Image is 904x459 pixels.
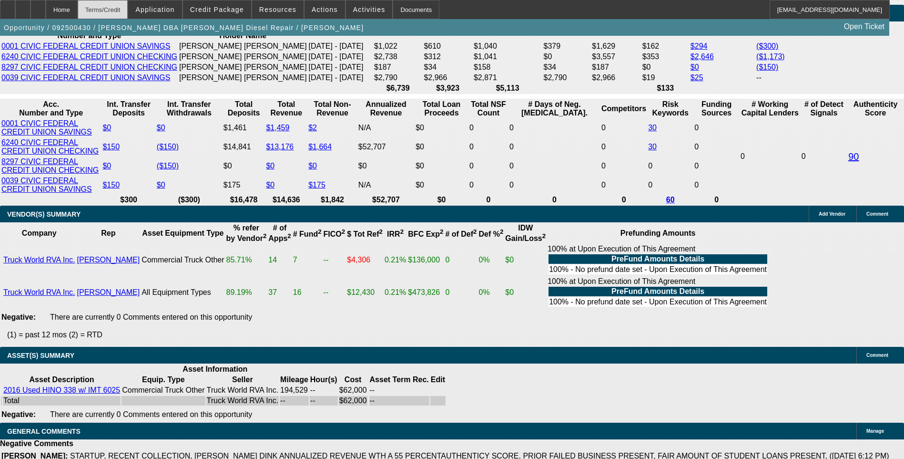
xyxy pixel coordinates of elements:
[423,83,472,93] th: $3,923
[353,6,386,13] span: Activities
[206,396,279,406] td: Truck World RVA Inc.
[280,386,309,395] td: 194,529
[666,196,675,204] a: 60
[445,277,477,308] td: 0
[548,297,767,307] td: 100% - No prefund date set - Upon Execution of This Agreement
[308,181,325,189] a: $175
[308,52,373,62] td: [DATE] - [DATE]
[469,195,508,205] th: 0
[400,228,404,235] sup: 2
[407,244,444,276] td: $136,000
[157,181,165,189] a: $0
[620,229,696,237] b: Prefunding Amounts
[509,100,600,118] th: # Days of Neg. [MEDICAL_DATA].
[648,143,657,151] a: 30
[310,386,338,395] td: --
[374,73,422,83] td: $2,790
[648,157,693,175] td: 0
[135,6,174,13] span: Application
[102,143,120,151] a: $150
[1,63,177,71] a: 8297 CIVIC FEDERAL CREDIT UNION CHECKING
[308,100,357,118] th: Total Non-Revenue
[473,83,542,93] th: $5,113
[3,386,120,394] a: 2016 Used HINO 338 w/ IMT 6025
[473,63,542,72] td: $158
[611,255,704,263] b: PreFund Amounts Details
[369,396,429,406] td: --
[157,162,179,170] a: ($150)
[223,138,265,156] td: $14,841
[756,73,821,83] td: --
[102,181,120,189] a: $150
[478,244,504,276] td: 0%
[226,277,267,308] td: 89.19%
[1,42,170,50] a: 0001 CIVIC FEDERAL CREDIT UNION SAVINGS
[268,277,291,308] td: 37
[308,162,317,170] a: $0
[308,195,357,205] th: $1,842
[206,386,279,395] td: Truck World RVA Inc.
[387,230,404,238] b: IRR
[848,151,859,162] a: 90
[642,42,689,51] td: $162
[323,277,346,308] td: --
[141,244,224,276] td: Commercial Truck Other
[226,244,267,276] td: 85.71%
[478,277,504,308] td: 0%
[183,0,251,19] button: Credit Package
[509,195,600,205] th: 0
[223,119,265,137] td: $1,461
[543,63,590,72] td: $34
[3,256,75,264] a: Truck World RVA Inc.
[469,119,508,137] td: 0
[473,52,542,62] td: $1,041
[1,157,99,174] a: 8297 CIVIC FEDERAL CREDIT UNION CHECKING
[601,100,647,118] th: Competitors
[691,52,714,61] a: $2,646
[293,244,322,276] td: 7
[430,375,446,385] th: Edit
[423,73,472,83] td: $2,966
[611,287,704,295] b: PreFund Amounts Details
[293,277,322,308] td: 16
[642,63,689,72] td: $0
[423,52,472,62] td: $312
[268,244,291,276] td: 14
[374,42,422,51] td: $1,022
[252,0,304,19] button: Resources
[183,365,247,373] b: Asset Information
[358,143,414,151] div: $52,707
[694,176,739,194] td: 0
[345,376,362,384] b: Cost
[415,195,468,205] th: $0
[694,119,739,137] td: 0
[591,52,640,62] td: $3,557
[263,232,266,240] sup: 2
[179,73,307,83] td: [PERSON_NAME] [PERSON_NAME]
[415,119,468,137] td: $0
[293,230,322,238] b: # Fund
[1,52,177,61] a: 6240 CIVIC FEDERAL CREDIT UNION CHECKING
[642,73,689,83] td: $19
[648,176,693,194] td: 0
[3,396,120,405] div: Total
[469,100,508,118] th: Sum of the Total NSF Count and Total Overdraft Fee Count from Ocrolus
[500,228,503,235] sup: 2
[308,124,317,132] a: $2
[509,138,600,156] td: 0
[347,230,383,238] b: $ Tot Ref
[408,230,443,238] b: BFC Exp
[128,0,182,19] button: Application
[505,244,546,276] td: $0
[819,211,845,217] span: Add Vendor
[4,24,364,31] span: Opportunity / 092500430 / [PERSON_NAME] DBA [PERSON_NAME] Diesel Repair / [PERSON_NAME]
[7,331,904,339] p: (1) = past 12 mos (2) = RTD
[866,211,888,217] span: Comment
[50,410,252,418] span: There are currently 0 Comments entered on this opportunity
[1,73,170,82] a: 0039 CIVIC FEDERAL CREDIT UNION SAVINGS
[509,157,600,175] td: 0
[407,277,444,308] td: $473,826
[346,277,383,308] td: $12,430
[384,244,406,276] td: 0.21%
[370,376,429,384] b: Asset Term Rec.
